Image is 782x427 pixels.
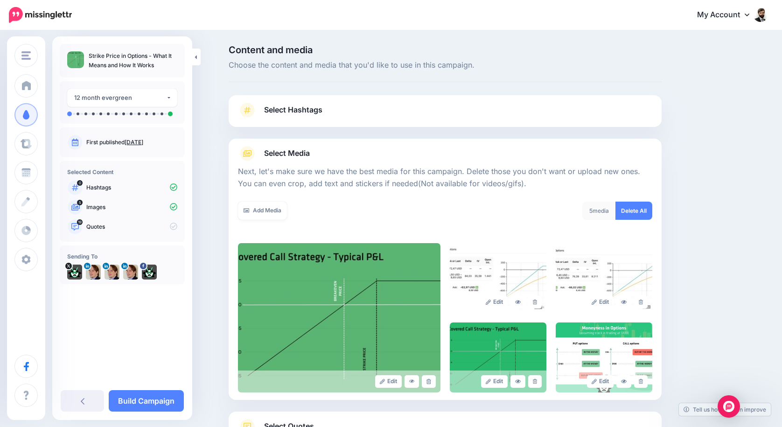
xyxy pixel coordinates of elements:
[86,183,177,192] p: Hashtags
[77,180,83,186] span: 0
[77,219,83,225] span: 19
[679,403,771,416] a: Tell us how we can improve
[86,203,177,211] p: Images
[238,103,652,127] a: Select Hashtags
[587,375,614,388] a: Edit
[264,147,310,160] span: Select Media
[688,4,768,27] a: My Account
[67,253,177,260] h4: Sending To
[375,375,402,388] a: Edit
[67,168,177,175] h4: Selected Content
[105,265,119,280] img: 1516875146510-36910.png
[89,51,177,70] p: Strike Price in Options - What It Means and How It Works
[481,296,508,308] a: Edit
[238,166,652,190] p: Next, let's make sure we have the best media for this campaign. Delete those you don't want or up...
[142,265,157,280] img: 27336225_151389455652910_1565411349143726443_n-bsa35343.jpg
[86,265,101,280] img: 1516875146510-36910.png
[718,395,740,418] div: Open Intercom Messenger
[21,51,31,60] img: menu.png
[587,296,614,308] a: Edit
[264,104,322,116] span: Select Hashtags
[9,7,72,23] img: Missinglettr
[238,202,287,220] a: Add Media
[450,243,546,313] img: 5123e19ddf871baff66a8a8797979c40_large.jpg
[582,202,616,220] div: media
[229,59,662,71] span: Choose the content and media that you'd like to use in this campaign.
[74,92,166,103] div: 12 month evergreen
[238,146,652,161] a: Select Media
[67,51,84,68] img: 77263108ad7e3b118b47a3b420acd151_thumb.jpg
[229,45,662,55] span: Content and media
[123,265,138,280] img: 1516875146510-36910.png
[77,200,83,205] span: 5
[67,89,177,107] button: 12 month evergreen
[125,139,143,146] a: [DATE]
[556,243,652,313] img: a648e34c4b5b96dfa3bea4d5d6f0e1d6_large.jpg
[67,265,82,280] img: 2ca209cbd0d4c72e6030dcff89c4785e-24551.jpeg
[86,223,177,231] p: Quotes
[238,243,440,392] img: 77263108ad7e3b118b47a3b420acd151_large.jpg
[556,322,652,392] img: 30eb18713acc37f7446d4ef91f1e3245_large.jpg
[481,375,508,388] a: Edit
[615,202,652,220] a: Delete All
[450,322,546,392] img: 8dc4efbd476cf9fea8c02a747c082a8a_large.jpg
[86,138,177,147] p: First published
[238,161,652,392] div: Select Media
[589,207,593,214] span: 5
